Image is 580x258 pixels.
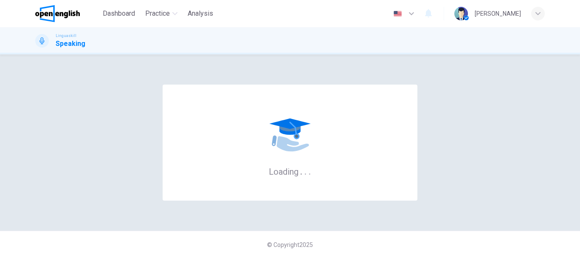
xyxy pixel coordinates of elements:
h1: Speaking [56,39,85,49]
button: Dashboard [99,6,138,21]
h6: . [300,164,303,178]
span: Dashboard [103,9,135,19]
h6: . [304,164,307,178]
img: OpenEnglish logo [35,5,80,22]
h6: Loading [269,166,311,177]
img: en [392,11,403,17]
span: Analysis [188,9,213,19]
button: Practice [142,6,181,21]
img: Profile picture [454,7,468,20]
button: Analysis [184,6,217,21]
h6: . [308,164,311,178]
span: Linguaskill [56,33,76,39]
span: © Copyright 2025 [267,241,313,248]
a: OpenEnglish logo [35,5,99,22]
span: Practice [145,9,170,19]
div: [PERSON_NAME] [475,9,521,19]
